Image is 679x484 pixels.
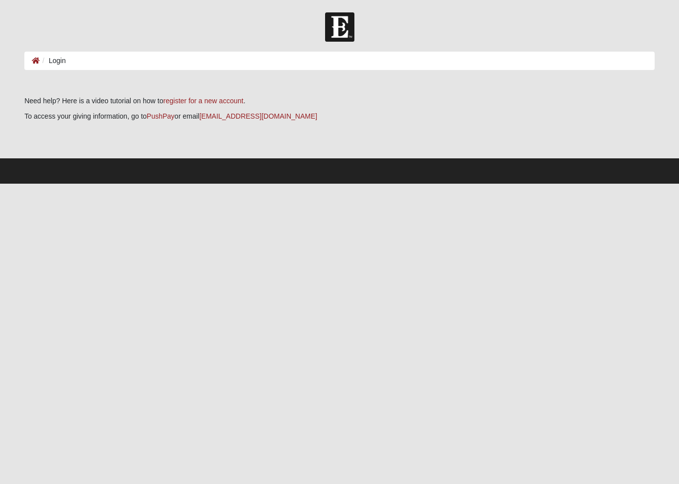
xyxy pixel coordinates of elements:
[325,12,354,42] img: Church of Eleven22 Logo
[164,97,244,105] a: register for a new account
[199,112,317,120] a: [EMAIL_ADDRESS][DOMAIN_NAME]
[40,56,66,66] li: Login
[24,96,655,106] p: Need help? Here is a video tutorial on how to .
[147,112,174,120] a: PushPay
[24,111,655,122] p: To access your giving information, go to or email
